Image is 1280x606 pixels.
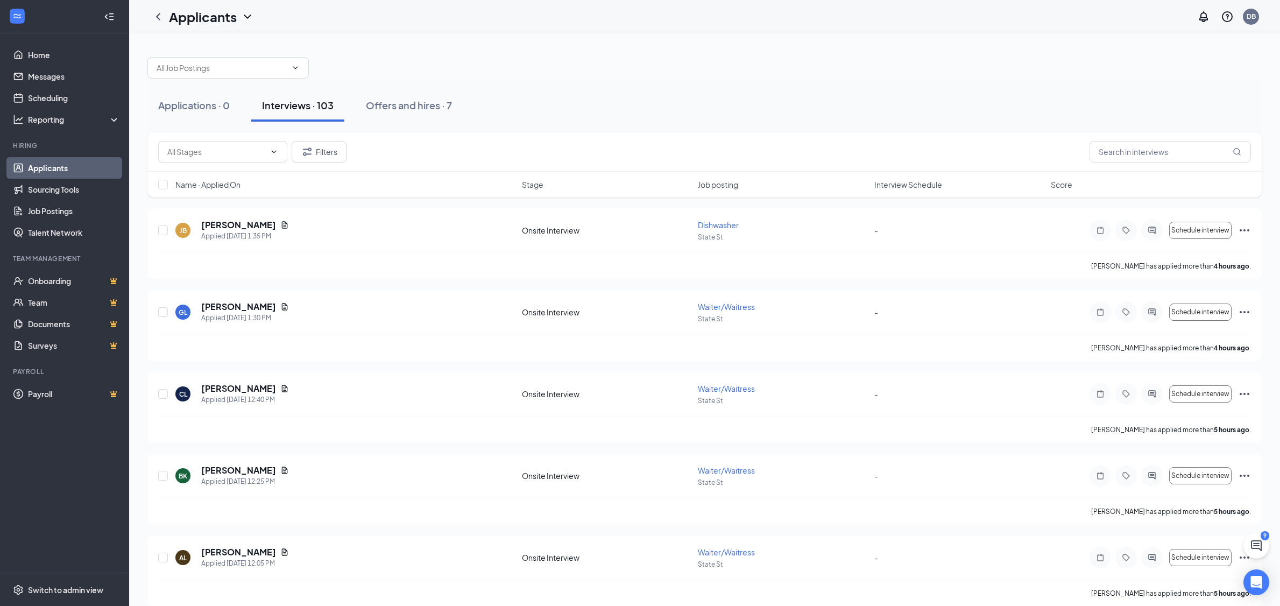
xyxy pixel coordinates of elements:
[179,308,187,317] div: GL
[1214,262,1249,270] b: 4 hours ago
[28,335,120,356] a: SurveysCrown
[280,221,289,229] svg: Document
[1171,554,1229,561] span: Schedule interview
[104,11,115,22] svg: Collapse
[1091,589,1251,598] p: [PERSON_NAME] has applied more than .
[179,471,187,481] div: BK
[1120,553,1133,562] svg: Tag
[698,478,868,487] p: State St
[1214,589,1249,597] b: 5 hours ago
[28,270,120,292] a: OnboardingCrown
[152,10,165,23] svg: ChevronLeft
[1221,10,1234,23] svg: QuestionInfo
[280,384,289,393] svg: Document
[201,476,289,487] div: Applied [DATE] 12:25 PM
[1169,549,1232,566] button: Schedule interview
[1214,508,1249,516] b: 5 hours ago
[201,464,276,476] h5: [PERSON_NAME]
[874,226,878,235] span: -
[201,383,276,394] h5: [PERSON_NAME]
[874,179,942,190] span: Interview Schedule
[28,44,120,66] a: Home
[270,147,278,156] svg: ChevronDown
[28,200,120,222] a: Job Postings
[1238,306,1251,319] svg: Ellipses
[1243,569,1269,595] div: Open Intercom Messenger
[201,394,289,405] div: Applied [DATE] 12:40 PM
[698,466,755,475] span: Waiter/Waitress
[28,157,120,179] a: Applicants
[1169,467,1232,484] button: Schedule interview
[1091,425,1251,434] p: [PERSON_NAME] has applied more than .
[179,553,187,562] div: AL
[13,367,118,376] div: Payroll
[874,553,878,562] span: -
[201,313,289,323] div: Applied [DATE] 1:30 PM
[28,66,120,87] a: Messages
[522,307,692,318] div: Onsite Interview
[1145,471,1158,480] svg: ActiveChat
[874,307,878,317] span: -
[1214,426,1249,434] b: 5 hours ago
[201,558,289,569] div: Applied [DATE] 12:05 PM
[179,390,187,399] div: CL
[698,384,755,393] span: Waiter/Waitress
[280,548,289,556] svg: Document
[28,292,120,313] a: TeamCrown
[1094,471,1107,480] svg: Note
[262,98,334,112] div: Interviews · 103
[1169,222,1232,239] button: Schedule interview
[13,584,24,595] svg: Settings
[1145,226,1158,235] svg: ActiveChat
[28,114,121,125] div: Reporting
[1120,471,1133,480] svg: Tag
[201,219,276,231] h5: [PERSON_NAME]
[28,179,120,200] a: Sourcing Tools
[175,179,241,190] span: Name · Applied On
[874,471,878,481] span: -
[13,114,24,125] svg: Analysis
[1171,390,1229,398] span: Schedule interview
[301,145,314,158] svg: Filter
[1247,12,1256,21] div: DB
[874,389,878,399] span: -
[1094,390,1107,398] svg: Note
[292,141,346,163] button: Filter Filters
[291,64,300,72] svg: ChevronDown
[201,231,289,242] div: Applied [DATE] 1:35 PM
[698,302,755,312] span: Waiter/Waitress
[241,10,254,23] svg: ChevronDown
[28,313,120,335] a: DocumentsCrown
[1261,531,1269,540] div: 9
[1169,385,1232,403] button: Schedule interview
[158,98,230,112] div: Applications · 0
[366,98,452,112] div: Offers and hires · 7
[1171,472,1229,480] span: Schedule interview
[1250,539,1263,552] svg: ChatActive
[1051,179,1072,190] span: Score
[1145,390,1158,398] svg: ActiveChat
[522,552,692,563] div: Onsite Interview
[1094,553,1107,562] svg: Note
[169,8,237,26] h1: Applicants
[1120,226,1133,235] svg: Tag
[698,179,738,190] span: Job posting
[1091,507,1251,516] p: [PERSON_NAME] has applied more than .
[201,301,276,313] h5: [PERSON_NAME]
[28,222,120,243] a: Talent Network
[28,584,103,595] div: Switch to admin view
[1233,147,1241,156] svg: MagnifyingGlass
[180,226,187,235] div: JB
[12,11,23,22] svg: WorkstreamLogo
[522,470,692,481] div: Onsite Interview
[1090,141,1251,163] input: Search in interviews
[698,547,755,557] span: Waiter/Waitress
[167,146,265,158] input: All Stages
[1091,262,1251,271] p: [PERSON_NAME] has applied more than .
[1145,308,1158,316] svg: ActiveChat
[1145,553,1158,562] svg: ActiveChat
[1243,533,1269,559] button: ChatActive
[698,232,868,242] p: State St
[1120,390,1133,398] svg: Tag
